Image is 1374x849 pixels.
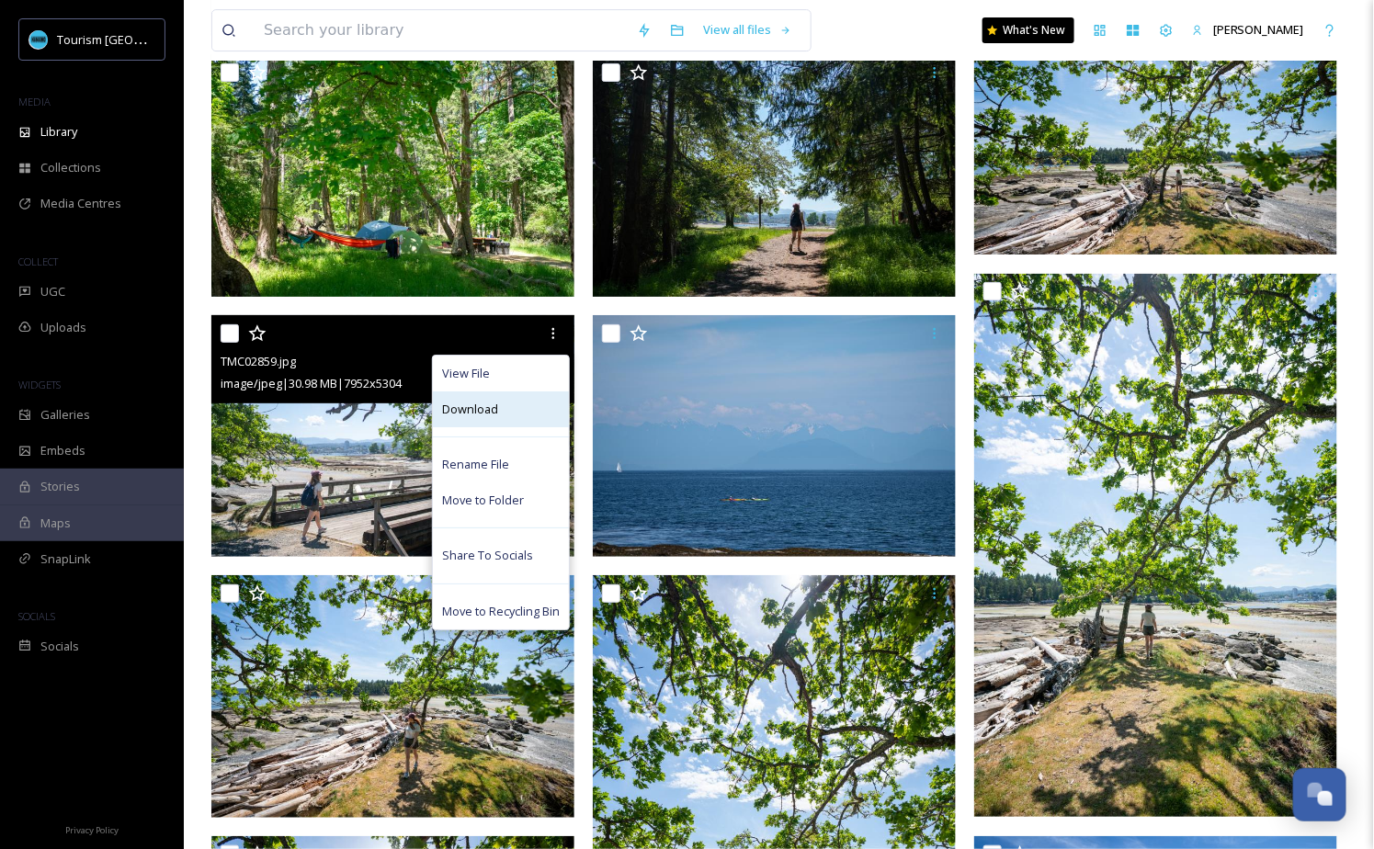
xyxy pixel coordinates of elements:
span: image/jpeg | 30.98 MB | 7952 x 5304 [221,375,402,391]
img: TMC02844.jpg [211,575,574,818]
span: MEDIA [18,95,51,108]
span: UGC [40,283,65,300]
span: Move to Recycling Bin [442,603,560,620]
a: View all files [694,12,801,48]
img: TMC02859.jpg [211,315,574,558]
span: Galleries [40,406,90,424]
span: Collections [40,159,101,176]
span: Library [40,123,77,141]
span: Uploads [40,319,86,336]
span: SOCIALS [18,609,55,623]
img: TMC02869.jpg [211,54,574,297]
span: Download [442,401,498,418]
span: Tourism [GEOGRAPHIC_DATA] [57,30,221,48]
span: Embeds [40,442,85,459]
span: WIDGETS [18,378,61,391]
img: TMC02852.jpg [974,13,1337,255]
span: SnapLink [40,550,91,568]
span: Socials [40,638,79,655]
span: COLLECT [18,255,58,268]
span: TMC02859.jpg [221,353,296,369]
a: What's New [982,17,1074,43]
span: Rename File [442,456,509,473]
img: TMC02853.jpg [593,315,956,558]
a: Privacy Policy [65,818,119,840]
span: Share To Socials [442,547,533,564]
a: [PERSON_NAME] [1183,12,1313,48]
input: Search your library [255,10,628,51]
span: [PERSON_NAME] [1213,21,1304,38]
img: TMC02833.jpg [974,274,1337,818]
img: TMC02868.jpg [593,54,956,297]
span: Privacy Policy [65,824,119,836]
button: Open Chat [1293,768,1346,821]
span: Media Centres [40,195,121,212]
img: tourism_nanaimo_logo.jpeg [29,30,48,49]
span: Maps [40,515,71,532]
span: Move to Folder [442,492,524,509]
span: View File [442,365,490,382]
span: Stories [40,478,80,495]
